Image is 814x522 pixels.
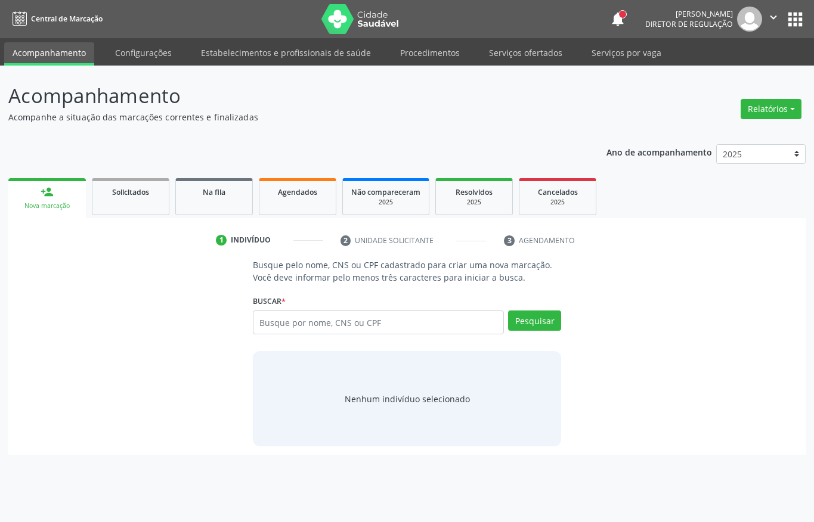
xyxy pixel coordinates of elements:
[762,7,785,32] button: 
[767,11,780,24] i: 
[508,310,561,331] button: Pesquisar
[737,7,762,32] img: img
[107,42,180,63] a: Configurações
[8,9,103,29] a: Central de Marcação
[392,42,468,63] a: Procedimentos
[216,235,227,246] div: 1
[741,99,801,119] button: Relatórios
[17,201,78,210] div: Nova marcação
[253,259,561,284] p: Busque pelo nome, CNS ou CPF cadastrado para criar uma nova marcação. Você deve informar pelo men...
[583,42,670,63] a: Serviços por vaga
[253,310,504,334] input: Busque por nome, CNS ou CPF
[4,42,94,66] a: Acompanhamento
[278,187,317,197] span: Agendados
[203,187,225,197] span: Na fila
[645,19,733,29] span: Diretor de regulação
[528,198,587,207] div: 2025
[253,292,286,310] label: Buscar
[606,144,712,159] p: Ano de acompanhamento
[444,198,504,207] div: 2025
[112,187,149,197] span: Solicitados
[351,198,420,207] div: 2025
[351,187,420,197] span: Não compareceram
[8,111,567,123] p: Acompanhe a situação das marcações correntes e finalizadas
[193,42,379,63] a: Estabelecimentos e profissionais de saúde
[8,81,567,111] p: Acompanhamento
[609,11,626,27] button: notifications
[456,187,493,197] span: Resolvidos
[231,235,271,246] div: Indivíduo
[481,42,571,63] a: Serviços ofertados
[41,185,54,198] div: person_add
[538,187,578,197] span: Cancelados
[345,393,470,405] div: Nenhum indivíduo selecionado
[31,14,103,24] span: Central de Marcação
[645,9,733,19] div: [PERSON_NAME]
[785,9,806,30] button: apps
